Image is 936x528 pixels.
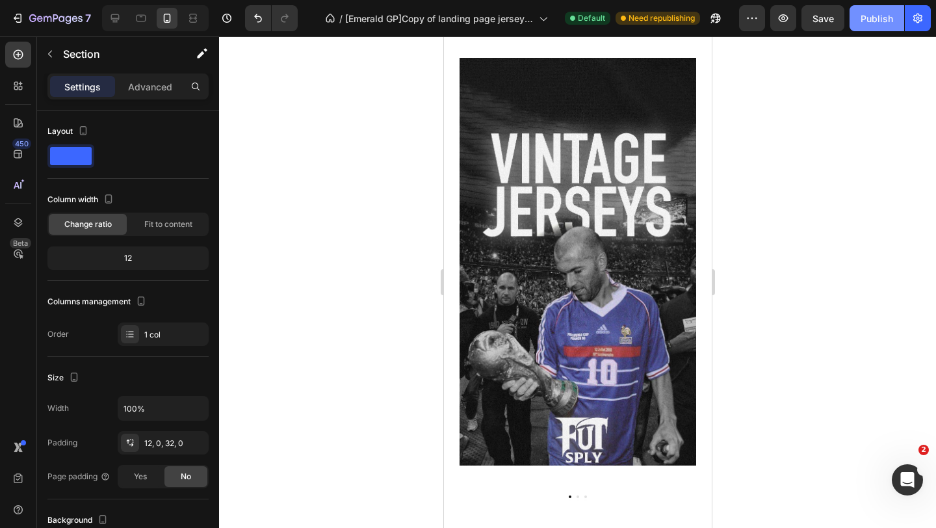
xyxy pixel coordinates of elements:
div: Columns management [47,293,149,311]
span: / [339,12,343,25]
p: Settings [64,80,101,94]
iframe: Design area [444,36,712,528]
div: 12, 0, 32, 0 [144,438,205,449]
span: [Emerald GP]Copy of landing page jersey shit [345,12,534,25]
iframe: Intercom live chat [892,464,923,495]
div: 1 col [144,329,205,341]
span: Save [812,13,834,24]
button: Save [801,5,844,31]
div: Beta [10,238,31,248]
div: Size [47,369,82,387]
button: 7 [5,5,97,31]
strong: [GEOGRAPHIC_DATA] [51,489,216,507]
p: 7 [85,10,91,26]
div: Padding [47,437,77,449]
button: Publish [850,5,904,31]
p: Section [63,46,170,62]
div: Width [47,403,69,414]
span: 2 [918,445,929,455]
div: Order [47,328,69,340]
div: Page padding [47,471,110,482]
div: Undo/Redo [245,5,298,31]
div: Layout [47,123,91,140]
span: Need republishing [629,12,695,24]
div: 12 [50,249,206,267]
span: Change ratio [64,218,112,230]
p: Advanced [128,80,172,94]
div: Column width [47,191,116,209]
span: No [181,471,191,482]
span: Yes [134,471,147,482]
div: Publish [861,12,893,25]
input: Auto [118,397,208,420]
span: Default [578,12,605,24]
div: 450 [12,139,31,149]
span: Fit to content [144,218,192,230]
